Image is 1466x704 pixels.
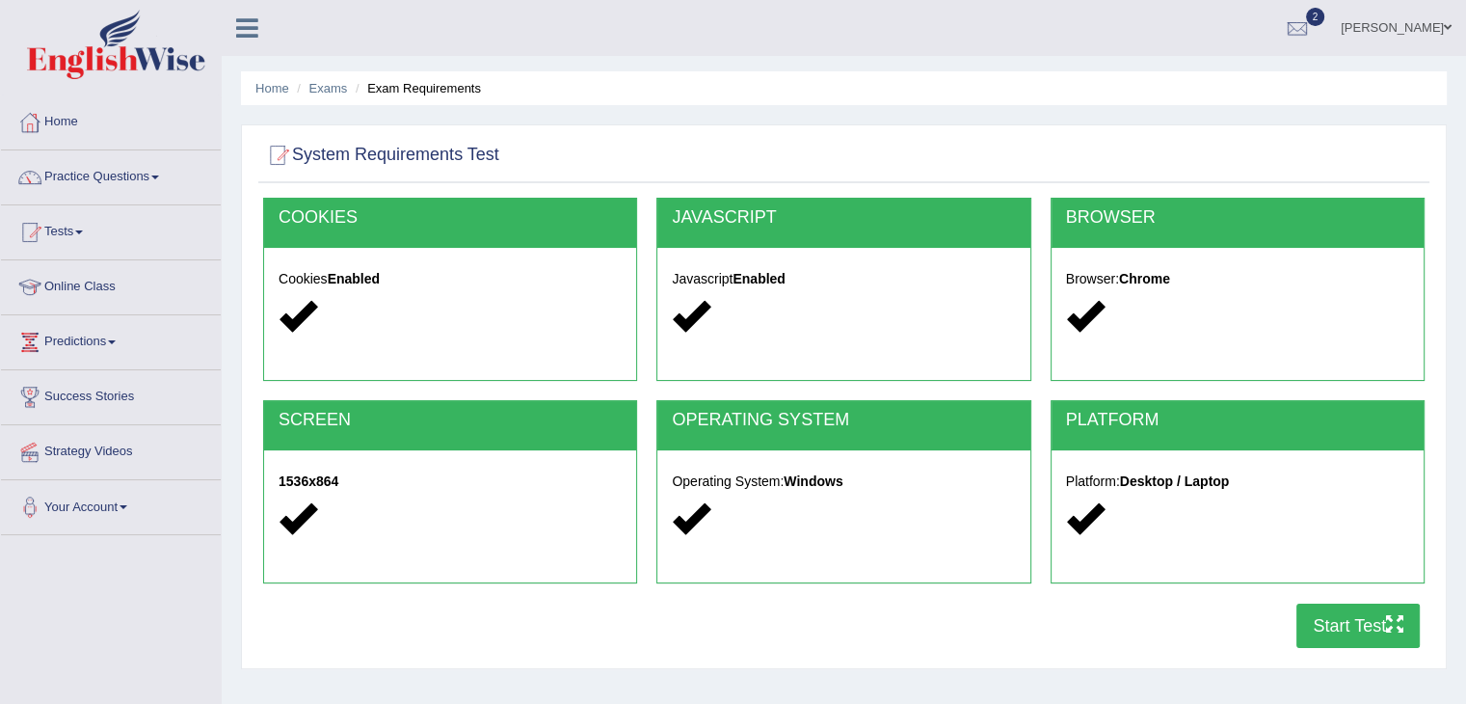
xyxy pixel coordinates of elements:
a: Success Stories [1,370,221,419]
strong: Enabled [733,271,785,286]
strong: Enabled [328,271,380,286]
a: Practice Questions [1,150,221,199]
h2: System Requirements Test [263,141,499,170]
h2: COOKIES [279,208,622,228]
strong: 1536x864 [279,474,338,489]
a: Strategy Videos [1,425,221,474]
a: Exams [309,81,348,95]
strong: Desktop / Laptop [1120,474,1230,489]
h2: OPERATING SYSTEM [672,411,1015,430]
h2: PLATFORM [1066,411,1409,430]
button: Start Test [1296,604,1420,648]
a: Predictions [1,315,221,364]
h5: Javascript [672,272,1015,286]
a: Online Class [1,260,221,309]
h5: Platform: [1066,474,1409,489]
a: Your Account [1,480,221,528]
h5: Operating System: [672,474,1015,489]
h5: Browser: [1066,272,1409,286]
a: Home [255,81,289,95]
a: Tests [1,205,221,254]
h2: BROWSER [1066,208,1409,228]
a: Home [1,95,221,144]
strong: Windows [784,474,842,489]
h2: SCREEN [279,411,622,430]
strong: Chrome [1119,271,1170,286]
li: Exam Requirements [351,79,481,97]
h2: JAVASCRIPT [672,208,1015,228]
span: 2 [1306,8,1325,26]
h5: Cookies [279,272,622,286]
